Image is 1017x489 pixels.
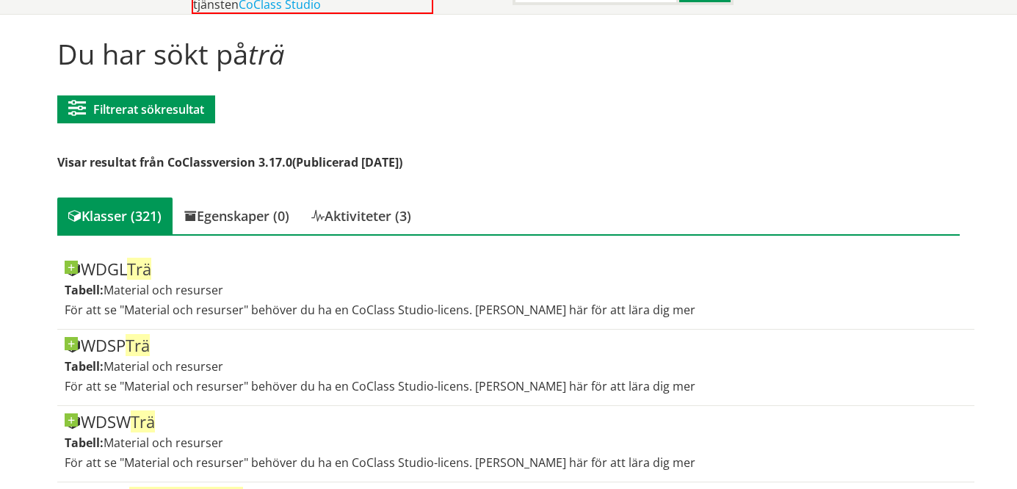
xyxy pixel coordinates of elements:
[126,334,150,356] span: Trä
[65,337,967,355] div: WDSP
[57,95,215,123] button: Filtrerat sökresultat
[65,358,104,374] label: Tabell:
[104,435,223,451] span: Material och resurser
[65,302,695,318] span: För att se "Material och resurser" behöver du ha en CoClass Studio-licens. [PERSON_NAME] här för ...
[65,261,967,278] div: WDGL
[57,154,292,170] span: Visar resultat från CoClassversion 3.17.0
[65,282,104,298] label: Tabell:
[300,198,422,234] div: Aktiviteter (3)
[65,454,695,471] span: För att se "Material och resurser" behöver du ha en CoClass Studio-licens. [PERSON_NAME] här för ...
[131,410,155,432] span: Trä
[65,378,695,394] span: För att se "Material och resurser" behöver du ha en CoClass Studio-licens. [PERSON_NAME] här för ...
[104,282,223,298] span: Material och resurser
[127,258,151,280] span: Trä
[57,253,974,330] article: Gå till informationssidan för CoClass Studio
[57,198,173,234] div: Klasser (321)
[57,406,974,482] article: Gå till informationssidan för CoClass Studio
[57,37,960,70] h1: Du har sökt på
[292,154,402,170] span: (Publicerad [DATE])
[65,413,967,431] div: WDSW
[57,330,974,406] article: Gå till informationssidan för CoClass Studio
[104,358,223,374] span: Material och resurser
[248,35,284,73] span: trä
[173,198,300,234] div: Egenskaper (0)
[65,435,104,451] label: Tabell:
